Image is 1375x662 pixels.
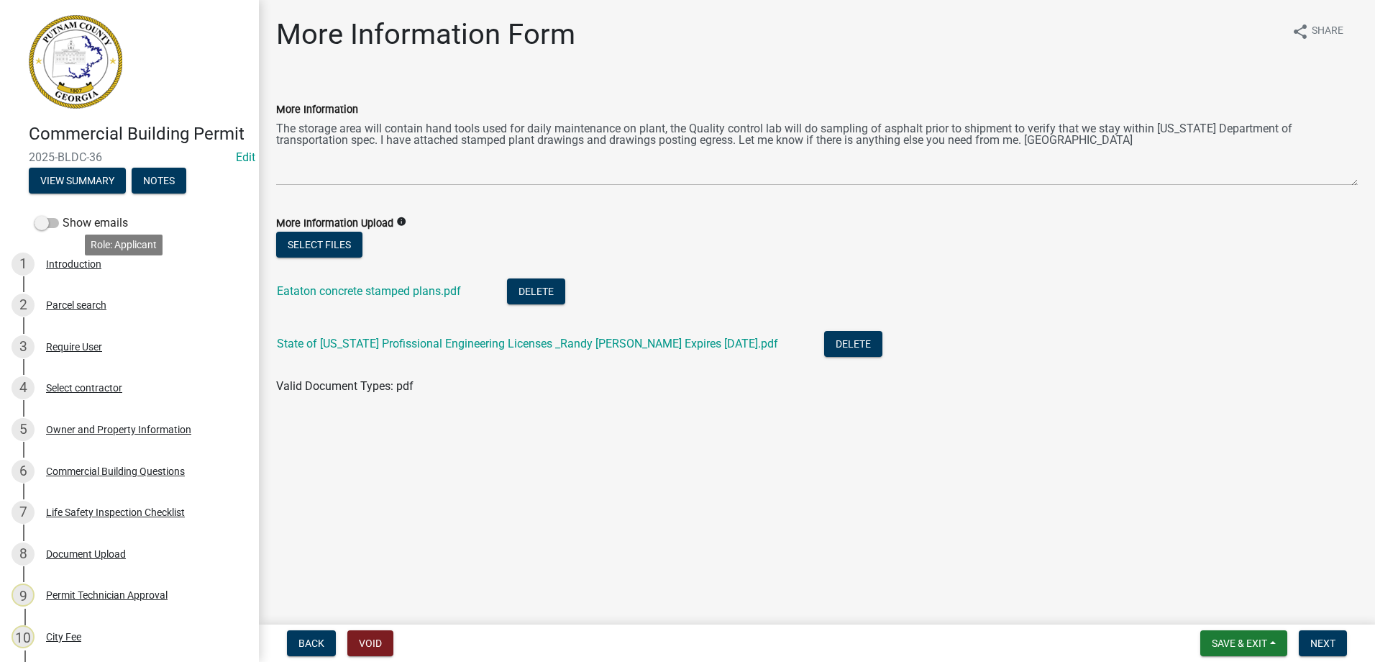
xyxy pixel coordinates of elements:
[824,338,882,352] wm-modal-confirm: Delete Document
[298,638,324,649] span: Back
[46,507,185,517] div: Life Safety Inspection Checklist
[277,284,461,298] a: Eataton concrete stamped plans.pdf
[46,632,81,642] div: City Fee
[276,17,575,52] h1: More Information Form
[12,418,35,441] div: 5
[347,630,393,656] button: Void
[507,286,565,299] wm-modal-confirm: Delete Document
[12,543,35,566] div: 8
[1310,638,1335,649] span: Next
[12,253,35,276] div: 1
[132,176,186,187] wm-modal-confirm: Notes
[46,259,101,269] div: Introduction
[29,15,122,109] img: Putnam County, Georgia
[1299,630,1347,656] button: Next
[824,331,882,357] button: Delete
[276,232,362,258] button: Select files
[35,214,128,232] label: Show emails
[1280,17,1355,45] button: shareShare
[396,217,406,227] i: info
[12,625,35,648] div: 10
[29,150,230,164] span: 2025-BLDC-36
[85,235,163,255] div: Role: Applicant
[287,630,336,656] button: Back
[29,124,247,145] h4: Commercial Building Permit
[12,460,35,483] div: 6
[276,219,393,229] label: More Information Upload
[46,549,126,559] div: Document Upload
[46,300,106,310] div: Parcel search
[1312,23,1343,40] span: Share
[236,150,255,164] a: Edit
[276,379,414,393] span: Valid Document Types: pdf
[12,294,35,317] div: 2
[12,376,35,399] div: 4
[12,584,35,607] div: 9
[1212,638,1267,649] span: Save & Exit
[236,150,255,164] wm-modal-confirm: Edit Application Number
[1200,630,1287,656] button: Save & Exit
[277,337,778,350] a: State of [US_STATE] Profissional Engineering Licenses _Randy [PERSON_NAME] Expires [DATE].pdf
[46,383,122,393] div: Select contractor
[29,176,126,187] wm-modal-confirm: Summary
[132,168,186,194] button: Notes
[46,466,185,476] div: Commercial Building Questions
[29,168,126,194] button: View Summary
[46,590,168,600] div: Permit Technician Approval
[12,335,35,358] div: 3
[276,105,358,115] label: More Information
[46,425,191,435] div: Owner and Property Information
[1292,23,1309,40] i: share
[507,278,565,304] button: Delete
[46,342,102,352] div: Require User
[12,501,35,524] div: 7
